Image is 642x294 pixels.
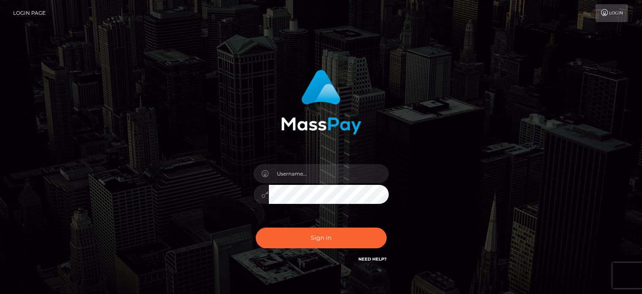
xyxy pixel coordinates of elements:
[269,164,389,183] input: Username...
[256,228,387,248] button: Sign in
[281,70,361,135] img: MassPay Login
[596,4,628,22] a: Login
[13,4,46,22] a: Login Page
[358,256,387,262] a: Need Help?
